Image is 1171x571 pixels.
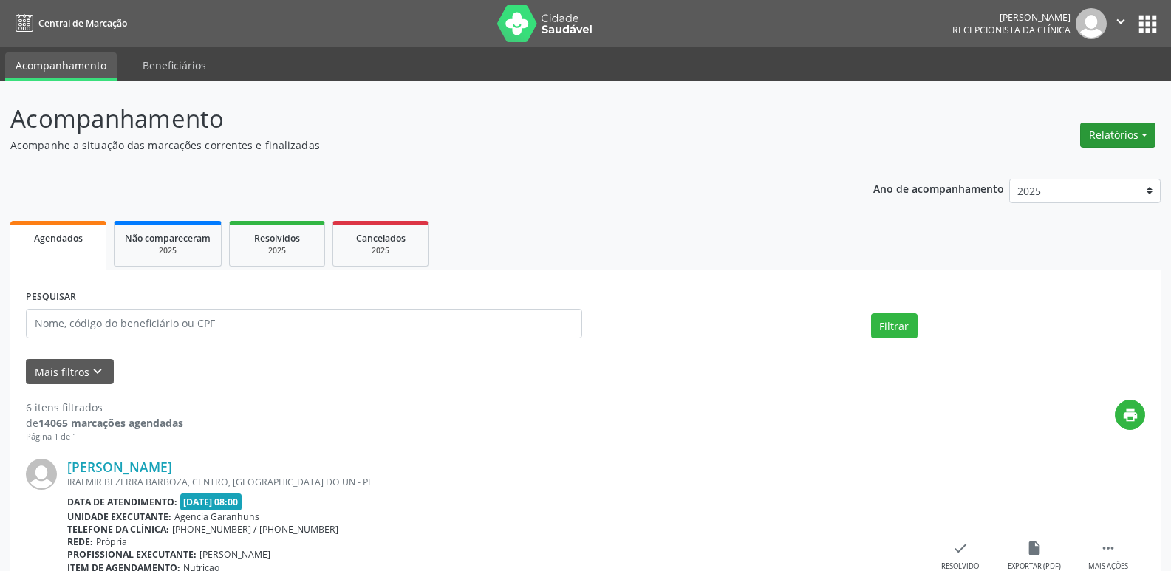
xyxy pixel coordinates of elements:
span: Recepcionista da clínica [952,24,1071,36]
div: IRALMIR BEZERRA BARBOZA, CENTRO, [GEOGRAPHIC_DATA] DO UN - PE [67,476,924,488]
span: Agencia Garanhuns [174,510,259,523]
span: [PERSON_NAME] [199,548,270,561]
b: Unidade executante: [67,510,171,523]
input: Nome, código do beneficiário ou CPF [26,309,582,338]
span: Não compareceram [125,232,211,245]
i:  [1113,13,1129,30]
button: Mais filtroskeyboard_arrow_down [26,359,114,385]
i: check [952,540,969,556]
img: img [26,459,57,490]
p: Ano de acompanhamento [873,179,1004,197]
span: [DATE] 08:00 [180,493,242,510]
span: Agendados [34,232,83,245]
b: Telefone da clínica: [67,523,169,536]
div: 2025 [125,245,211,256]
span: Cancelados [356,232,406,245]
p: Acompanhamento [10,100,816,137]
div: Página 1 de 1 [26,431,183,443]
button:  [1107,8,1135,39]
i:  [1100,540,1116,556]
b: Rede: [67,536,93,548]
span: Própria [96,536,127,548]
a: Beneficiários [132,52,216,78]
b: Profissional executante: [67,548,197,561]
span: Central de Marcação [38,17,127,30]
a: Central de Marcação [10,11,127,35]
i: insert_drive_file [1026,540,1042,556]
button: print [1115,400,1145,430]
img: img [1076,8,1107,39]
div: de [26,415,183,431]
button: Relatórios [1080,123,1155,148]
a: Acompanhamento [5,52,117,81]
i: print [1122,407,1138,423]
div: 2025 [240,245,314,256]
label: PESQUISAR [26,286,76,309]
span: [PHONE_NUMBER] / [PHONE_NUMBER] [172,523,338,536]
div: 6 itens filtrados [26,400,183,415]
strong: 14065 marcações agendadas [38,416,183,430]
a: [PERSON_NAME] [67,459,172,475]
div: [PERSON_NAME] [952,11,1071,24]
b: Data de atendimento: [67,496,177,508]
button: apps [1135,11,1161,37]
div: 2025 [344,245,417,256]
span: Resolvidos [254,232,300,245]
button: Filtrar [871,313,918,338]
p: Acompanhe a situação das marcações correntes e finalizadas [10,137,816,153]
i: keyboard_arrow_down [89,363,106,380]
